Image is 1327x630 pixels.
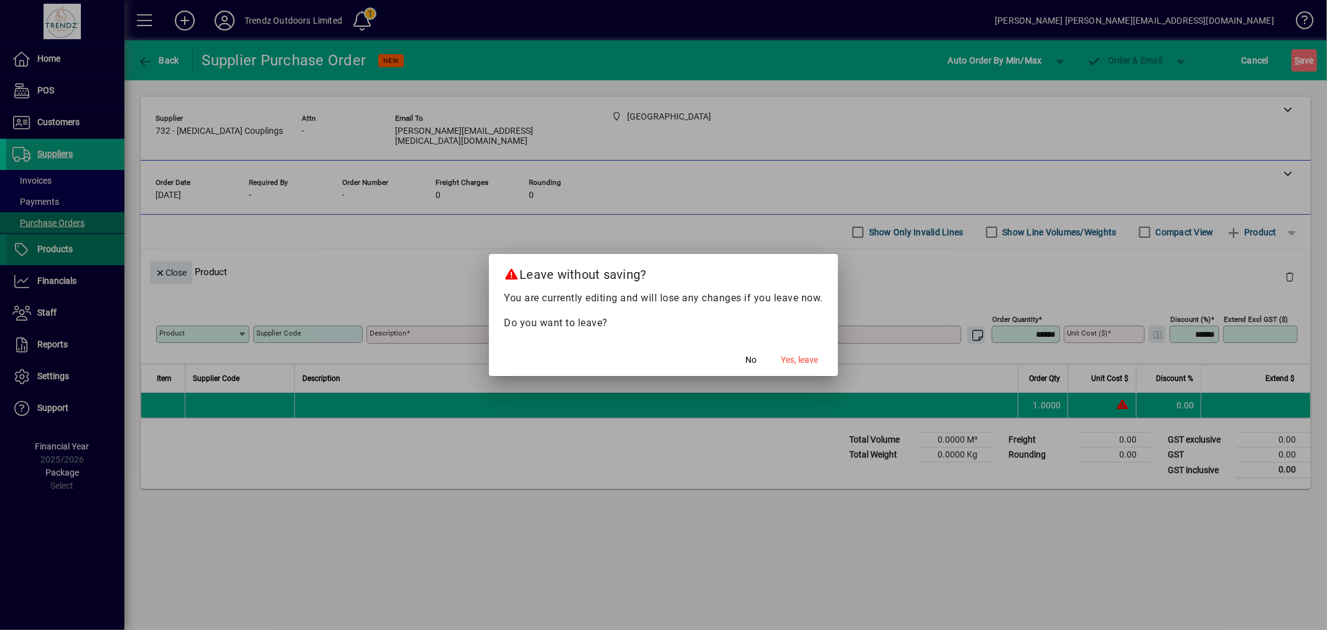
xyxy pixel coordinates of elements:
span: Yes, leave [781,354,818,367]
button: No [731,349,771,371]
button: Yes, leave [776,349,823,371]
span: No [745,354,757,367]
p: You are currently editing and will lose any changes if you leave now. [504,291,823,306]
p: Do you want to leave? [504,316,823,331]
h2: Leave without saving? [489,254,838,290]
